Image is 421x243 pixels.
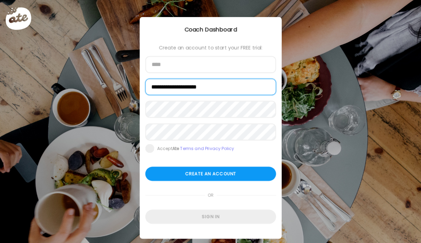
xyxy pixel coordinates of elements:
[180,145,234,151] a: Terms and Privacy Policy
[172,145,179,151] b: Ate
[205,188,216,202] span: or
[145,210,276,224] div: Sign in
[145,167,276,181] div: Create an account
[140,26,282,34] div: Coach Dashboard
[145,45,276,50] div: Create an account to start your FREE trial:
[157,146,234,151] div: Accept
